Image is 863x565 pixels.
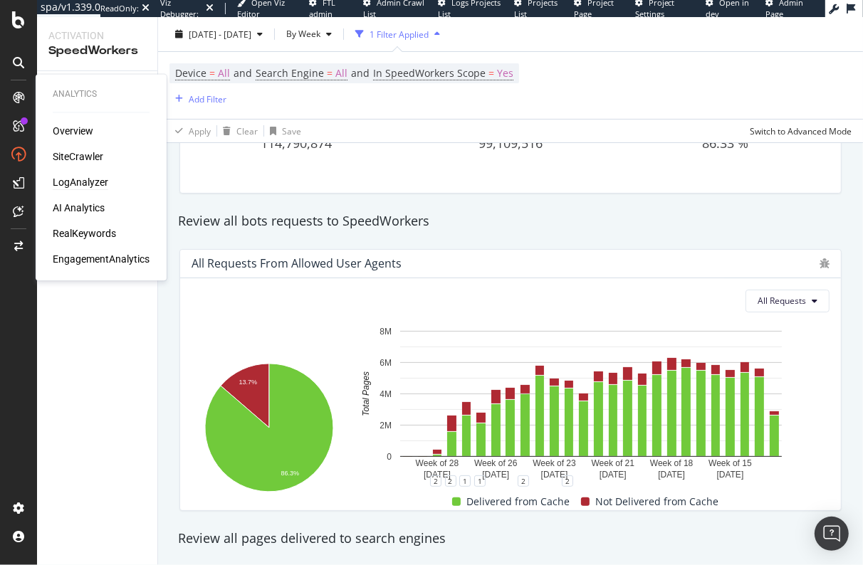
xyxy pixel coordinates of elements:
[53,253,150,267] a: EngagementAnalytics
[746,290,830,312] button: All Requests
[281,23,338,46] button: By Week
[488,66,494,80] span: =
[482,470,509,480] text: [DATE]
[370,28,429,40] div: 1 Filter Applied
[361,371,371,416] text: Total Pages
[327,66,333,80] span: =
[53,125,93,139] a: Overview
[264,120,301,142] button: Save
[53,88,150,100] div: Analytics
[416,459,459,469] text: Week of 28
[352,324,830,481] svg: A chart.
[218,63,230,83] span: All
[53,227,116,241] a: RealKeywords
[335,63,347,83] span: All
[466,493,570,510] span: Delivered from Cache
[478,134,543,152] span: 99,109,516
[48,28,146,43] div: Activation
[430,475,441,487] div: 2
[209,66,215,80] span: =
[380,327,392,337] text: 8M
[387,452,392,462] text: 0
[380,421,392,431] text: 2M
[236,125,258,137] div: Clear
[702,134,748,152] span: 86.33 %
[380,358,392,368] text: 6M
[53,176,108,190] a: LogAnalyzer
[815,517,849,551] div: Open Intercom Messenger
[541,470,568,480] text: [DATE]
[171,212,850,231] div: Review all bots requests to SpeedWorkers
[445,475,456,487] div: 2
[595,493,718,510] span: Not Delivered from Cache
[175,66,206,80] span: Device
[744,120,852,142] button: Switch to Advanced Mode
[282,125,301,137] div: Save
[189,28,251,40] span: [DATE] - [DATE]
[658,470,685,480] text: [DATE]
[169,120,211,142] button: Apply
[518,475,529,487] div: 2
[256,66,324,80] span: Search Engine
[239,379,258,386] text: 13.7%
[53,150,103,164] a: SiteCrawler
[474,475,486,487] div: 1
[533,459,576,469] text: Week of 23
[217,120,258,142] button: Clear
[192,256,402,270] div: All Requests from Allowed User Agents
[592,459,635,469] text: Week of 21
[53,201,105,216] a: AI Analytics
[350,23,446,46] button: 1 Filter Applied
[261,134,332,152] span: 114,790,874
[169,90,226,107] button: Add Filter
[380,389,392,399] text: 4M
[234,66,252,80] span: and
[48,43,146,59] div: SpeedWorkers
[100,3,139,14] div: ReadOnly:
[600,470,627,480] text: [DATE]
[474,459,518,469] text: Week of 26
[351,66,370,80] span: and
[189,125,211,137] div: Apply
[281,470,299,477] text: 86.3%
[750,125,852,137] div: Switch to Advanced Mode
[171,529,850,548] div: Review all pages delivered to search engines
[497,63,513,83] span: Yes
[820,258,830,268] div: bug
[562,475,573,487] div: 2
[281,28,320,40] span: By Week
[192,356,347,499] svg: A chart.
[189,93,226,105] div: Add Filter
[459,475,471,487] div: 1
[708,459,752,469] text: Week of 15
[717,470,744,480] text: [DATE]
[373,66,486,80] span: In SpeedWorkers Scope
[650,459,694,469] text: Week of 18
[169,23,268,46] button: [DATE] - [DATE]
[758,295,806,307] span: All Requests
[424,470,451,480] text: [DATE]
